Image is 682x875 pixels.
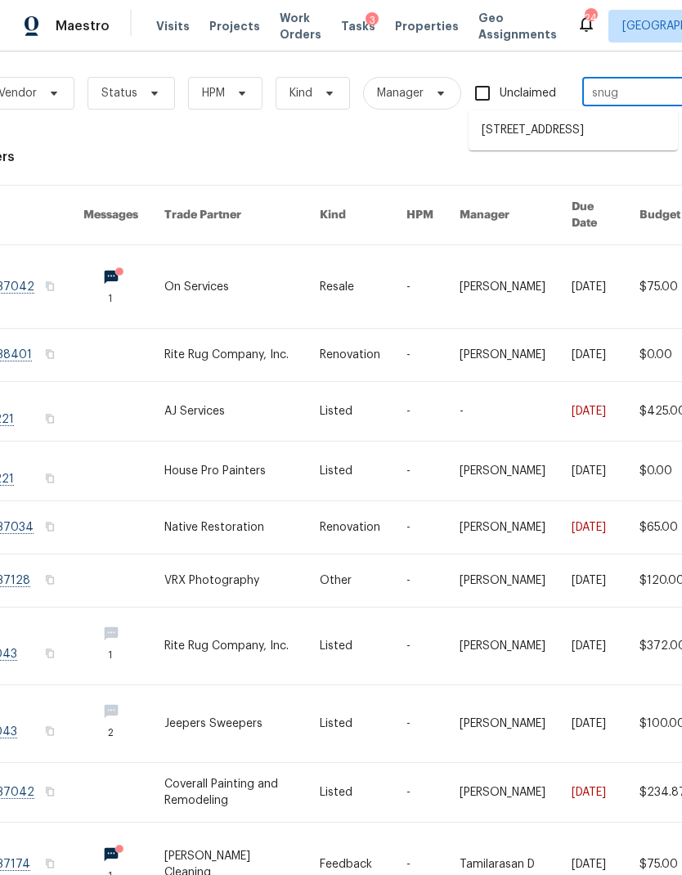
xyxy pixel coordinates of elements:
[43,347,57,361] button: Copy Address
[151,245,307,329] td: On Services
[446,245,559,329] td: [PERSON_NAME]
[446,329,559,382] td: [PERSON_NAME]
[307,382,393,442] td: Listed
[469,117,678,144] li: [STREET_ADDRESS]
[307,608,393,685] td: Listed
[393,382,446,442] td: -
[393,329,446,382] td: -
[446,501,559,554] td: [PERSON_NAME]
[43,784,57,799] button: Copy Address
[366,12,379,29] div: 3
[446,608,559,685] td: [PERSON_NAME]
[43,279,57,294] button: Copy Address
[43,856,57,871] button: Copy Address
[393,186,446,245] th: HPM
[70,186,151,245] th: Messages
[151,186,307,245] th: Trade Partner
[43,646,57,661] button: Copy Address
[151,382,307,442] td: AJ Services
[43,724,57,738] button: Copy Address
[393,763,446,823] td: -
[500,85,556,102] span: Unclaimed
[446,382,559,442] td: -
[307,763,393,823] td: Listed
[202,85,225,101] span: HPM
[341,20,375,32] span: Tasks
[307,501,393,554] td: Renovation
[156,18,190,34] span: Visits
[209,18,260,34] span: Projects
[151,554,307,608] td: VRX Photography
[446,442,559,501] td: [PERSON_NAME]
[307,329,393,382] td: Renovation
[289,85,312,101] span: Kind
[446,685,559,763] td: [PERSON_NAME]
[393,608,446,685] td: -
[43,411,57,426] button: Copy Address
[307,554,393,608] td: Other
[151,329,307,382] td: Rite Rug Company, Inc.
[377,85,424,101] span: Manager
[56,18,110,34] span: Maestro
[446,763,559,823] td: [PERSON_NAME]
[280,10,321,43] span: Work Orders
[43,572,57,587] button: Copy Address
[307,186,393,245] th: Kind
[151,608,307,685] td: Rite Rug Company, Inc.
[446,554,559,608] td: [PERSON_NAME]
[101,85,137,101] span: Status
[307,442,393,501] td: Listed
[151,685,307,763] td: Jeepers Sweepers
[395,18,459,34] span: Properties
[393,442,446,501] td: -
[43,471,57,486] button: Copy Address
[478,10,557,43] span: Geo Assignments
[151,763,307,823] td: Coverall Painting and Remodeling
[393,245,446,329] td: -
[393,554,446,608] td: -
[393,501,446,554] td: -
[151,442,307,501] td: House Pro Painters
[446,186,559,245] th: Manager
[151,501,307,554] td: Native Restoration
[559,186,626,245] th: Due Date
[393,685,446,763] td: -
[307,685,393,763] td: Listed
[43,519,57,534] button: Copy Address
[585,10,596,26] div: 24
[307,245,393,329] td: Resale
